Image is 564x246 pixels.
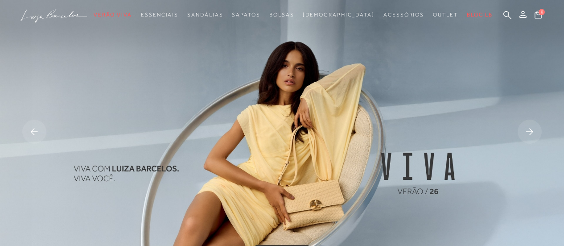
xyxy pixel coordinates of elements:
[303,12,375,18] span: [DEMOGRAPHIC_DATA]
[269,7,294,23] a: noSubCategoriesText
[94,12,132,18] span: Verão Viva
[187,12,223,18] span: Sandálias
[94,7,132,23] a: noSubCategoriesText
[433,7,458,23] a: noSubCategoriesText
[232,7,260,23] a: noSubCategoriesText
[187,7,223,23] a: noSubCategoriesText
[539,9,545,15] span: 0
[467,7,493,23] a: BLOG LB
[383,12,424,18] span: Acessórios
[433,12,458,18] span: Outlet
[383,7,424,23] a: noSubCategoriesText
[141,12,178,18] span: Essenciais
[303,7,375,23] a: noSubCategoriesText
[269,12,294,18] span: Bolsas
[141,7,178,23] a: noSubCategoriesText
[532,10,544,22] button: 0
[232,12,260,18] span: Sapatos
[467,12,493,18] span: BLOG LB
